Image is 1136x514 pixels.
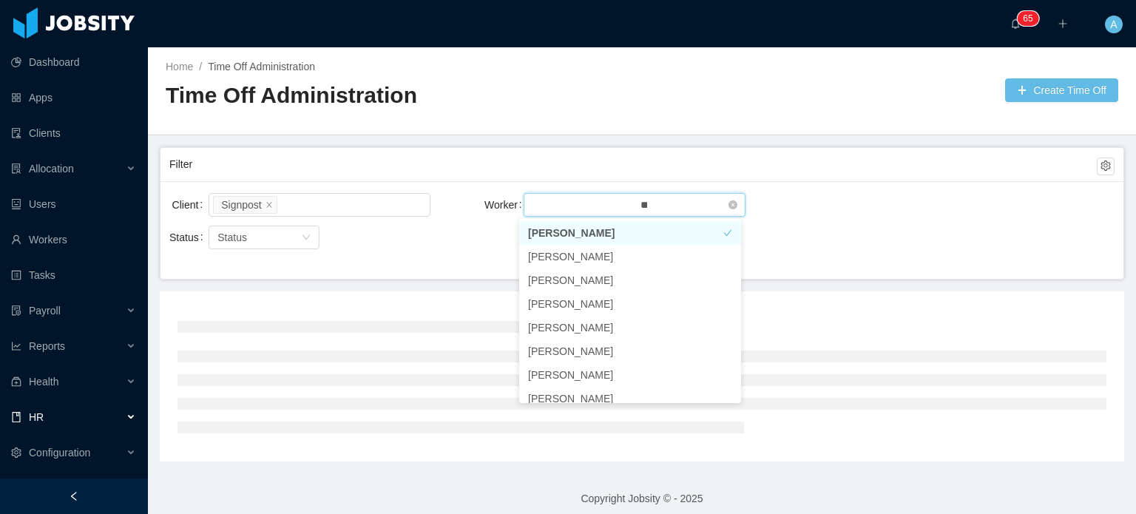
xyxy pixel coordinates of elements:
li: [PERSON_NAME] [519,221,741,245]
i: icon: medicine-box [11,376,21,387]
li: [PERSON_NAME] [519,292,741,316]
a: icon: robotUsers [11,189,136,219]
span: Reports [29,340,65,352]
i: icon: solution [11,163,21,174]
i: icon: check [723,276,732,285]
a: Time Off Administration [208,61,315,72]
p: 6 [1023,11,1028,26]
li: [PERSON_NAME] [519,339,741,363]
i: icon: check [723,229,732,237]
span: Allocation [29,163,74,175]
i: icon: check [723,394,732,403]
a: icon: profileTasks [11,260,136,290]
h2: Time Off Administration [166,81,642,111]
label: Client [172,199,209,211]
i: icon: check [723,300,732,308]
div: Filter [169,151,1097,178]
i: icon: line-chart [11,341,21,351]
a: icon: pie-chartDashboard [11,47,136,77]
span: Payroll [29,305,61,317]
i: icon: file-protect [11,305,21,316]
button: icon: plusCreate Time Off [1005,78,1118,102]
li: [PERSON_NAME] [519,387,741,410]
li: [PERSON_NAME] [519,245,741,268]
label: Status [169,231,209,243]
li: Signpost [213,196,277,214]
i: icon: plus [1058,18,1068,29]
input: Client [280,196,288,214]
i: icon: setting [11,447,21,458]
li: [PERSON_NAME] [519,268,741,292]
span: Configuration [29,447,90,459]
span: A [1110,16,1117,33]
p: 5 [1028,11,1033,26]
i: icon: book [11,412,21,422]
i: icon: bell [1010,18,1021,29]
li: [PERSON_NAME] [519,363,741,387]
sup: 65 [1017,11,1038,26]
button: icon: setting [1097,158,1115,175]
i: icon: down [302,233,311,243]
a: icon: appstoreApps [11,83,136,112]
a: icon: auditClients [11,118,136,148]
label: Worker [484,199,528,211]
i: icon: check [723,347,732,356]
span: / [199,61,202,72]
span: Status [217,231,247,243]
i: icon: check [723,371,732,379]
i: icon: check [723,252,732,261]
input: Worker [640,196,648,214]
span: HR [29,411,44,423]
i: icon: close-circle [728,200,737,209]
li: [PERSON_NAME] [519,316,741,339]
i: icon: close [266,200,273,209]
a: icon: userWorkers [11,225,136,254]
i: icon: check [723,323,732,332]
div: Signpost [221,197,261,213]
a: Home [166,61,193,72]
span: Health [29,376,58,388]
